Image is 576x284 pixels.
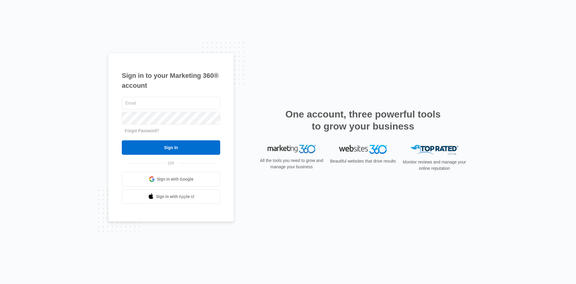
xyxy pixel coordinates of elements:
[283,108,442,132] h2: One account, three powerful tools to grow your business
[122,189,220,204] a: Sign in with Apple Id
[339,145,387,154] img: Websites 360
[258,157,325,170] p: All the tools you need to grow and manage your business
[401,159,468,172] p: Monitor reviews and manage your online reputation
[157,176,193,182] span: Sign in with Google
[156,194,194,200] span: Sign in with Apple Id
[268,145,316,153] img: Marketing 360
[122,71,220,90] h1: Sign in to your Marketing 360® account
[125,128,159,133] a: Forgot Password?
[164,160,178,166] span: OR
[122,97,220,109] input: Email
[122,140,220,155] input: Sign In
[122,172,220,186] a: Sign in with Google
[410,145,458,155] img: Top Rated Local
[329,158,397,164] p: Beautiful websites that drive results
